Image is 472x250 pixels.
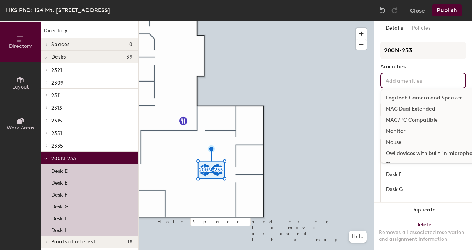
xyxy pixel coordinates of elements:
img: Undo [379,7,386,14]
span: Directory [9,43,32,49]
span: 200N-233 [51,155,76,162]
span: Layout [12,84,29,90]
span: Desks [51,54,66,60]
span: 2335 [51,143,63,149]
span: 0 [129,42,132,47]
span: Spaces [51,42,70,47]
span: 2313 [51,105,62,111]
button: Policies [407,21,435,36]
span: Points of interest [51,239,95,245]
p: Desk E [51,178,68,186]
div: Desk Type [380,94,466,100]
input: Unnamed desk [382,199,464,210]
span: Work Areas [7,125,34,131]
div: Removes all associated reservation and assignment information [379,229,468,243]
h1: Directory [41,27,138,38]
p: Desk H [51,213,69,222]
div: Amenities [380,64,466,70]
p: Desk G [51,201,68,210]
span: 18 [127,239,132,245]
input: Unnamed desk [382,170,464,180]
div: Desks [380,126,394,132]
span: 2351 [51,130,62,136]
button: Help [349,231,367,243]
span: 39 [126,54,132,60]
span: 2321 [51,67,62,73]
p: Desk D [51,166,68,174]
button: Publish [432,4,462,16]
button: Duplicate [374,203,472,217]
button: DeleteRemoves all associated reservation and assignment information [374,217,472,250]
p: Desk F [51,190,67,198]
button: Assigned [380,103,466,116]
span: 2311 [51,92,61,99]
span: 2315 [51,118,62,124]
div: HKS PhD: 124 Mt. [STREET_ADDRESS] [6,6,110,15]
button: Details [381,21,407,36]
button: Close [410,4,425,16]
img: Redo [391,7,398,14]
p: Desk I [51,225,66,234]
input: Unnamed desk [382,184,464,195]
span: 2309 [51,80,63,86]
input: Add amenities [384,76,451,85]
